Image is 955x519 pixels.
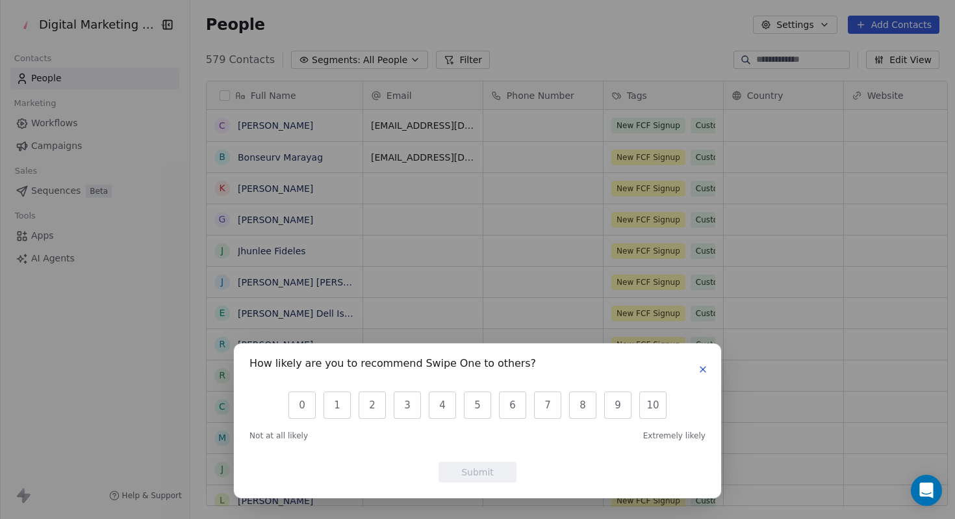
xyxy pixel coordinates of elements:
[249,359,536,372] h1: How likely are you to recommend Swipe One to others?
[439,462,516,483] button: Submit
[569,392,596,419] button: 8
[288,392,316,419] button: 0
[643,431,706,441] span: Extremely likely
[604,392,631,419] button: 9
[359,392,386,419] button: 2
[639,392,667,419] button: 10
[324,392,351,419] button: 1
[429,392,456,419] button: 4
[499,392,526,419] button: 6
[394,392,421,419] button: 3
[464,392,491,419] button: 5
[249,431,308,441] span: Not at all likely
[534,392,561,419] button: 7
